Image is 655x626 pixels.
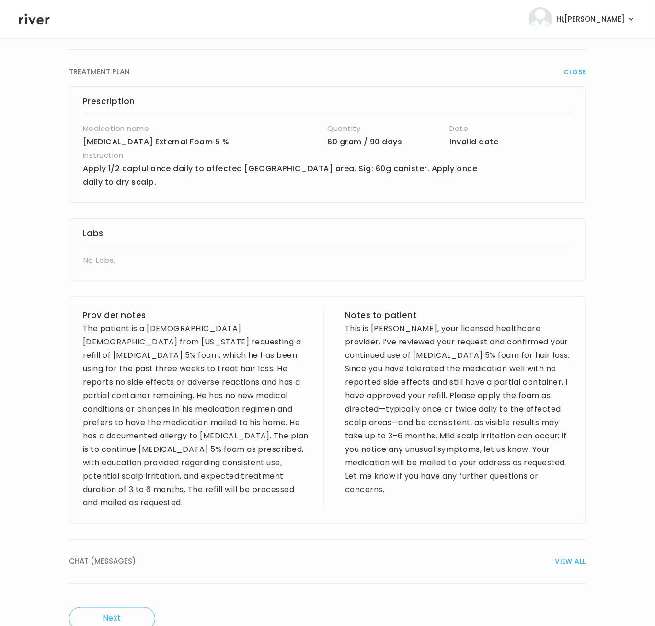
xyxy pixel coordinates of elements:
span: Hi, [PERSON_NAME] [556,12,625,26]
button: TREATMENT PLANCLOSE [69,50,586,94]
span: TREATMENT PLAN [69,65,130,79]
h3: Provider notes [83,308,310,322]
h4: Medication name [83,122,328,135]
span: VIEW ALL [555,555,586,568]
p: 60 gram / 90 days [328,135,450,149]
button: user avatarHi,[PERSON_NAME] [529,7,636,31]
div: This is [PERSON_NAME], your licensed healthcare provider. I’ve reviewed your request and confirme... [345,322,572,496]
div: No Labs. [83,254,572,267]
h4: Instruction [83,149,491,162]
button: CHAT (MESSAGES)VIEW ALL [69,540,586,584]
h3: Notes to patient [345,308,572,322]
div: The patient is a [DEMOGRAPHIC_DATA] [DEMOGRAPHIC_DATA] from [US_STATE] requesting a refill of [ME... [83,322,310,510]
img: user avatar [529,7,552,31]
p: [MEDICAL_DATA] External Foam 5 % [83,135,328,149]
span: CHAT (MESSAGES) [69,555,136,568]
span: CLOSE [564,65,586,79]
h4: Date [450,122,572,135]
h3: Labs [83,226,572,240]
p: Apply 1/2 capful once daily to affected [GEOGRAPHIC_DATA] area. Sig: 60g canister. Apply once dai... [83,162,491,189]
p: Invalid date [450,135,572,149]
h3: Prescription [83,94,572,108]
h4: Quantity [328,122,450,135]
